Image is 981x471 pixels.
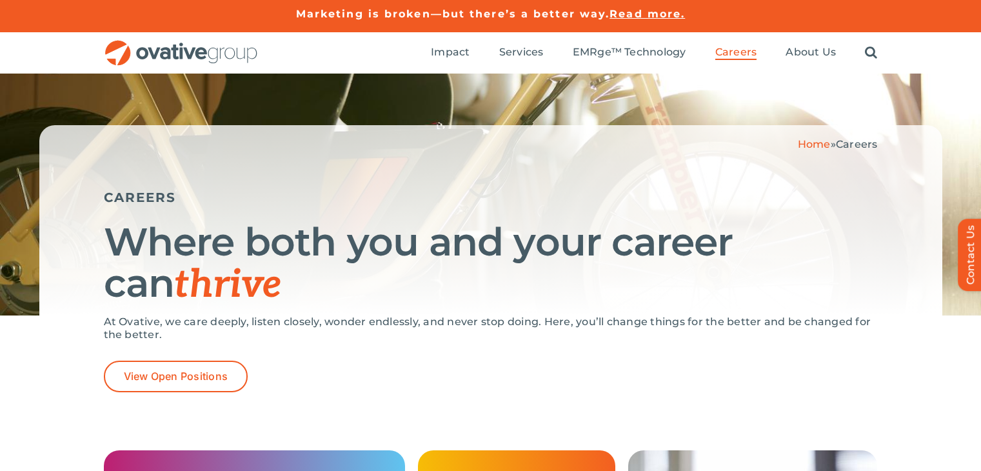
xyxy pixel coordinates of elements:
[786,46,836,60] a: About Us
[573,46,686,59] span: EMRge™ Technology
[715,46,757,59] span: Careers
[296,8,610,20] a: Marketing is broken—but there’s a better way.
[836,138,878,150] span: Careers
[104,361,248,392] a: View Open Positions
[104,316,878,341] p: At Ovative, we care deeply, listen closely, wonder endlessly, and never stop doing. Here, you’ll ...
[124,370,228,383] span: View Open Positions
[499,46,544,59] span: Services
[104,39,259,51] a: OG_Full_horizontal_RGB
[104,190,878,205] h5: CAREERS
[499,46,544,60] a: Services
[174,262,282,308] span: thrive
[786,46,836,59] span: About Us
[609,8,685,20] a: Read more.
[431,46,470,60] a: Impact
[865,46,877,60] a: Search
[573,46,686,60] a: EMRge™ Technology
[431,32,877,74] nav: Menu
[798,138,878,150] span: »
[431,46,470,59] span: Impact
[715,46,757,60] a: Careers
[798,138,831,150] a: Home
[104,221,878,306] h1: Where both you and your career can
